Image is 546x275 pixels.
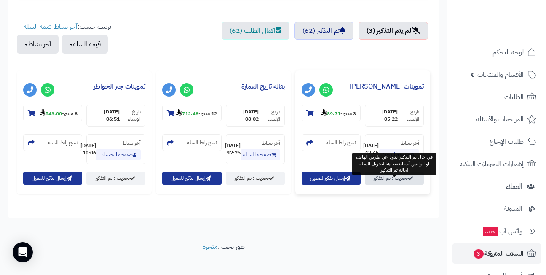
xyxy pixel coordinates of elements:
[452,199,541,219] a: المدونة
[452,132,541,152] a: طلبات الإرجاع
[23,172,82,185] button: إرسال تذكير للعميل
[17,35,59,54] button: آخر نشاط
[94,81,145,92] a: تموينات جبر الخواطر
[162,134,221,151] section: نسخ رابط السلة
[452,243,541,264] a: السلات المتروكة3
[17,22,111,54] ul: ترتيب حسب: -
[176,109,217,117] small: -
[452,176,541,197] a: العملاء
[222,22,289,40] a: اكمال الطلب (62)
[460,158,524,170] span: إشعارات التحويلات البنكية
[294,22,353,40] a: تم التذكير (62)
[187,139,217,146] small: نسخ رابط السلة
[262,139,280,147] small: آخر نشاط
[504,91,524,103] span: الطلبات
[401,139,419,147] small: آخر نشاط
[452,221,541,241] a: وآتس آبجديد
[62,35,108,54] button: قيمة السلة
[452,42,541,62] a: لوحة التحكم
[40,109,78,117] small: -
[64,110,78,117] strong: 8 منتج
[302,134,361,151] section: نسخ رابط السلة
[162,105,221,121] section: 12 منتج-712.48
[54,22,78,32] a: آخر نشاط
[162,172,221,185] button: إرسال تذكير للعميل
[23,134,82,151] section: نسخ رابط السلة
[379,149,419,160] a: صفحة البحث
[490,136,524,148] span: طلبات الإرجاع
[474,249,484,259] span: 3
[359,22,428,40] a: لم يتم التذكير (3)
[350,81,424,92] a: تموينات [PERSON_NAME]
[13,242,33,262] div: Open Intercom Messenger
[86,172,145,185] a: تحديث : تم التذكير
[452,87,541,107] a: الطلبات
[482,225,522,237] span: وآتس آب
[123,139,141,147] small: آخر نشاط
[203,242,218,252] a: متجرة
[241,149,280,160] a: صفحة السلة
[302,172,361,185] button: إرسال تذكير للعميل
[504,203,522,215] span: المدونة
[363,142,379,156] strong: [DATE] 12:45
[483,227,498,236] span: جديد
[201,110,217,117] strong: 12 منتج
[302,105,361,121] section: 3 منتج-89.71
[365,172,424,185] a: تحديث : تم التذكير
[321,110,340,117] strong: 89.71
[492,46,524,58] span: لوحة التحكم
[230,108,259,123] strong: [DATE] 08:02
[80,142,96,156] strong: [DATE] 10:06
[489,6,538,24] img: logo-2.png
[23,105,82,121] section: 8 منتج-543.00
[96,149,141,160] a: صفحة الحساب
[259,108,280,123] small: تاريخ الإنشاء
[343,110,356,117] strong: 3 منتج
[91,108,120,123] strong: [DATE] 06:51
[476,113,524,125] span: المراجعات والأسئلة
[452,154,541,174] a: إشعارات التحويلات البنكية
[398,108,419,123] small: تاريخ الإنشاء
[326,139,356,146] small: نسخ رابط السلة
[477,69,524,81] span: الأقسام والمنتجات
[369,108,398,123] strong: [DATE] 05:22
[226,172,285,185] a: تحديث : تم التذكير
[506,181,522,192] span: العملاء
[176,110,198,117] strong: 712.48
[40,110,62,117] strong: 543.00
[321,109,356,117] small: -
[48,139,78,146] small: نسخ رابط السلة
[452,109,541,129] a: المراجعات والأسئلة
[225,142,241,156] strong: [DATE] 12:25
[24,22,51,32] a: قيمة السلة
[473,248,524,259] span: السلات المتروكة
[352,153,436,175] div: في حال تم التذكير يدويا عن طريق الهاتف او الواتس آب اضغط هنا لتحويل السلة لحالة تم التذكير
[241,81,285,92] a: بقاله تاريخ العمارة
[120,108,141,123] small: تاريخ الإنشاء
